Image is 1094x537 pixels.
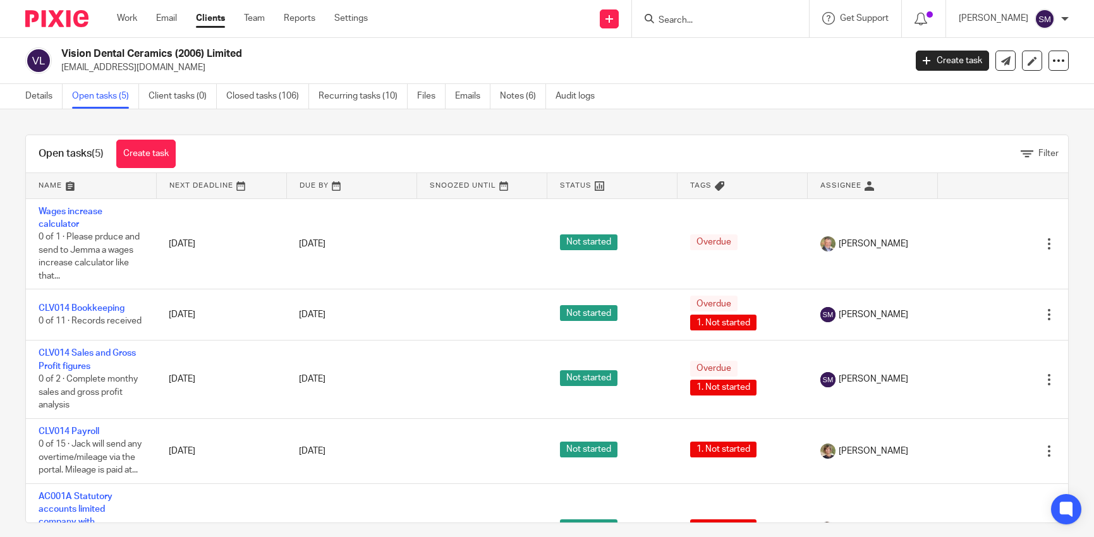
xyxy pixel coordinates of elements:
[916,51,989,71] a: Create task
[657,15,771,27] input: Search
[156,198,286,289] td: [DATE]
[39,427,99,436] a: CLV014 Payroll
[61,61,897,74] p: [EMAIL_ADDRESS][DOMAIN_NAME]
[39,232,140,281] span: 0 of 1 · Please prduce and send to Jemma a wages increase calculator like that...
[455,84,490,109] a: Emails
[560,182,592,189] span: Status
[430,182,496,189] span: Snoozed Until
[61,47,730,61] h2: Vision Dental Ceramics (2006) Limited
[690,519,757,535] span: 1. Not started
[39,147,104,160] h1: Open tasks
[39,317,142,326] span: 0 of 11 · Records received
[334,12,368,25] a: Settings
[25,10,88,27] img: Pixie
[319,84,408,109] a: Recurring tasks (10)
[299,239,325,248] span: [DATE]
[690,361,738,377] span: Overdue
[156,418,286,483] td: [DATE]
[820,443,836,459] img: High%20Res%20Andrew%20Price%20Accountants_Poppy%20Jakes%20photography-1142.jpg
[25,47,52,74] img: svg%3E
[156,289,286,341] td: [DATE]
[839,373,908,385] span: [PERSON_NAME]
[39,375,138,409] span: 0 of 2 · Complete monthy sales and gross profit analysis
[244,12,265,25] a: Team
[117,12,137,25] a: Work
[690,315,757,330] span: 1. Not started
[839,238,908,250] span: [PERSON_NAME]
[690,182,712,189] span: Tags
[39,440,142,474] span: 0 of 15 · Jack will send any overtime/mileage via the portal. Mileage is paid at...
[560,305,617,321] span: Not started
[556,84,604,109] a: Audit logs
[690,296,738,311] span: Overdue
[156,341,286,418] td: [DATE]
[839,445,908,457] span: [PERSON_NAME]
[560,234,617,250] span: Not started
[560,370,617,386] span: Not started
[226,84,309,109] a: Closed tasks (106)
[1038,149,1059,158] span: Filter
[299,375,325,384] span: [DATE]
[39,207,102,229] a: Wages increase calculator
[39,304,125,313] a: CLV014 Bookkeeping
[417,84,446,109] a: Files
[156,12,177,25] a: Email
[196,12,225,25] a: Clients
[25,84,63,109] a: Details
[72,84,139,109] a: Open tasks (5)
[840,14,889,23] span: Get Support
[690,234,738,250] span: Overdue
[39,349,136,370] a: CLV014 Sales and Gross Profit figures
[560,442,617,457] span: Not started
[149,84,217,109] a: Client tasks (0)
[299,447,325,456] span: [DATE]
[92,148,104,159] span: (5)
[839,308,908,321] span: [PERSON_NAME]
[116,140,176,168] a: Create task
[959,12,1028,25] p: [PERSON_NAME]
[820,372,836,387] img: svg%3E
[560,519,617,535] span: Not started
[284,12,315,25] a: Reports
[820,236,836,251] img: High%20Res%20Andrew%20Price%20Accountants_Poppy%20Jakes%20photography-1109.jpg
[820,521,836,536] img: HR%20Andrew%20Price_Molly_Poppy%20Jakes%20Photography-7.jpg
[690,380,757,395] span: 1. Not started
[299,310,325,319] span: [DATE]
[690,442,757,457] span: 1. Not started
[500,84,546,109] a: Notes (6)
[1035,9,1055,29] img: svg%3E
[820,307,836,322] img: svg%3E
